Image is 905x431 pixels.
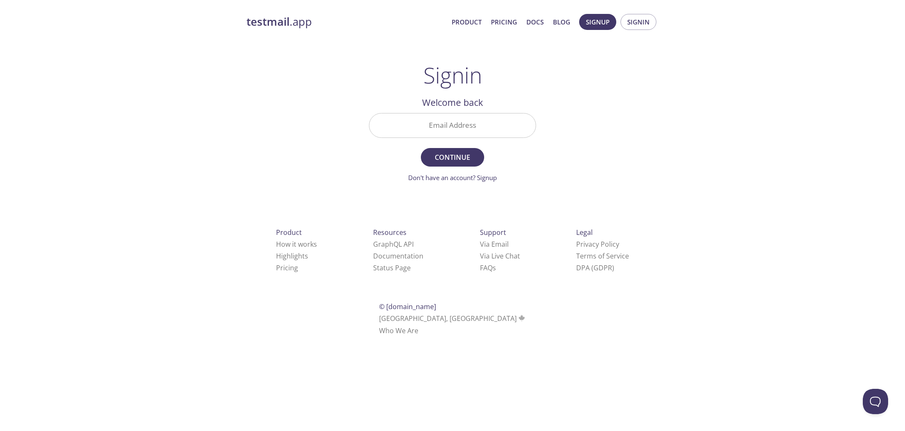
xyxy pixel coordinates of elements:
[480,240,509,249] a: Via Email
[480,251,520,261] a: Via Live Chat
[276,263,298,272] a: Pricing
[247,15,445,29] a: testmail.app
[576,251,629,261] a: Terms of Service
[423,62,482,88] h1: Signin
[553,16,570,27] a: Blog
[276,240,317,249] a: How it works
[408,173,497,182] a: Don't have an account? Signup
[586,16,610,27] span: Signup
[576,240,619,249] a: Privacy Policy
[627,16,650,27] span: Signin
[480,228,506,237] span: Support
[452,16,482,27] a: Product
[373,240,414,249] a: GraphQL API
[526,16,544,27] a: Docs
[373,228,406,237] span: Resources
[620,14,656,30] button: Signin
[276,251,308,261] a: Highlights
[379,314,526,323] span: [GEOGRAPHIC_DATA], [GEOGRAPHIC_DATA]
[379,302,436,311] span: © [DOMAIN_NAME]
[579,14,616,30] button: Signup
[576,263,614,272] a: DPA (GDPR)
[373,251,423,261] a: Documentation
[491,16,517,27] a: Pricing
[379,326,418,335] a: Who We Are
[373,263,411,272] a: Status Page
[576,228,593,237] span: Legal
[480,263,496,272] a: FAQ
[247,14,290,29] strong: testmail
[421,148,484,167] button: Continue
[493,263,496,272] span: s
[863,389,888,414] iframe: Help Scout Beacon - Open
[276,228,302,237] span: Product
[430,151,475,163] span: Continue
[369,95,536,110] h2: Welcome back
